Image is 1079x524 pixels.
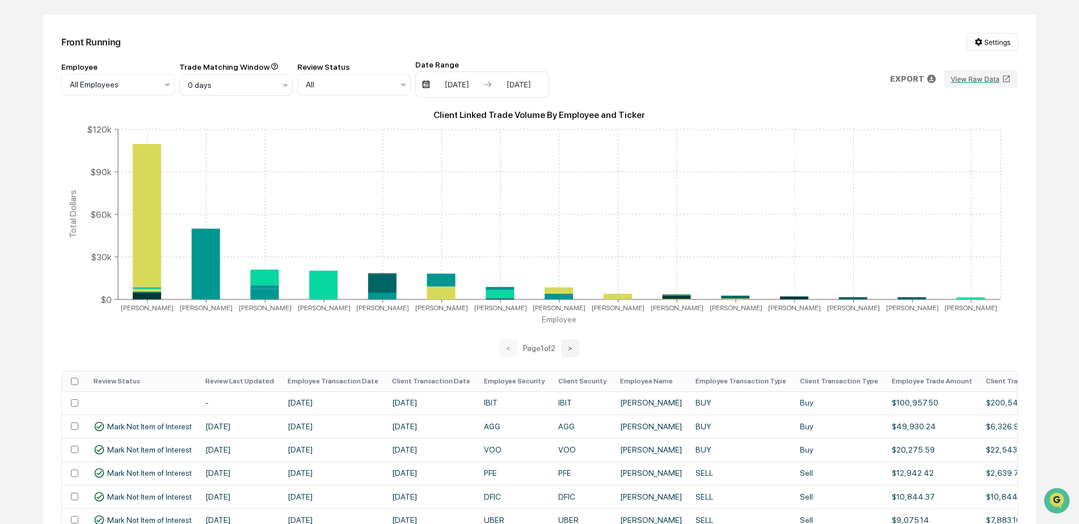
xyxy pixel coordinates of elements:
[551,438,613,461] td: VOO
[11,174,29,192] img: Jack Rasmussen
[415,60,549,69] div: Date Range
[159,154,182,163] span: [DATE]
[979,415,1061,438] td: $6,326.94
[51,98,156,107] div: We're available if you need us!
[689,438,793,461] td: BUY
[153,154,157,163] span: •
[385,371,477,391] th: Client Transaction Date
[7,249,76,269] a: 🔎Data Lookup
[768,304,821,312] tspan: [PERSON_NAME]
[944,70,1018,88] button: View Raw Data
[91,251,112,262] tspan: $30k
[24,87,44,107] img: 8933085812038_c878075ebb4cc5468115_72.jpg
[35,154,150,163] span: [PERSON_NAME].[PERSON_NAME]
[29,52,187,64] input: Clear
[415,304,468,312] tspan: [PERSON_NAME]
[433,109,645,120] text: Client Linked Trade Volume By Employee and Ticker
[613,415,689,438] td: [PERSON_NAME]
[1043,487,1073,517] iframe: Open customer support
[113,281,137,290] span: Pylon
[199,485,281,508] td: [DATE]
[613,462,689,485] td: [PERSON_NAME]
[592,304,644,312] tspan: [PERSON_NAME]
[385,485,477,508] td: [DATE]
[979,462,1061,485] td: $2,639.76
[651,304,703,312] tspan: [PERSON_NAME]
[561,339,579,357] button: >
[613,485,689,508] td: [PERSON_NAME]
[551,415,613,438] td: AGG
[613,371,689,391] th: Employee Name
[107,468,192,477] span: Mark Not Item of Interest
[793,415,885,438] td: Buy
[689,371,793,391] th: Employee Transaction Type
[356,304,409,312] tspan: [PERSON_NAME]
[180,304,233,312] tspan: [PERSON_NAME]
[23,185,32,195] img: 1746055101610-c473b297-6a78-478c-a979-82029cc54cd1
[551,485,613,508] td: DFIC
[827,304,880,312] tspan: [PERSON_NAME]
[61,62,175,71] div: Employee
[100,185,124,194] span: [DATE]
[90,209,112,219] tspan: $60k
[885,391,979,415] td: $100,957.50
[551,391,613,415] td: IBIT
[885,415,979,438] td: $49,930.24
[281,462,385,485] td: [DATE]
[239,304,292,312] tspan: [PERSON_NAME]
[94,232,141,243] span: Attestations
[23,253,71,265] span: Data Lookup
[477,438,551,461] td: VOO
[523,344,555,353] span: Page 1 of 2
[281,371,385,391] th: Employee Transaction Date
[793,485,885,508] td: Sell
[11,233,20,242] div: 🖐️
[385,391,477,415] td: [DATE]
[385,462,477,485] td: [DATE]
[793,462,885,485] td: Sell
[199,371,281,391] th: Review Last Updated
[199,438,281,461] td: [DATE]
[422,80,431,89] img: calendar
[885,485,979,508] td: $10,844.37
[11,143,29,162] img: Steve.Lennart
[613,391,689,415] td: [PERSON_NAME]
[477,371,551,391] th: Employee Security
[689,415,793,438] td: BUY
[121,304,174,312] tspan: [PERSON_NAME]
[281,391,385,415] td: [DATE]
[94,185,98,194] span: •
[100,294,112,305] tspan: $0
[199,462,281,485] td: [DATE]
[179,62,293,72] div: Trade Matching Window
[979,371,1061,391] th: Client Trade Amount
[35,185,92,194] span: [PERSON_NAME]
[886,304,939,312] tspan: [PERSON_NAME]
[61,36,121,48] div: Front Running
[477,462,551,485] td: PFE
[281,438,385,461] td: [DATE]
[689,462,793,485] td: SELL
[385,415,477,438] td: [DATE]
[281,415,385,438] td: [DATE]
[890,74,924,83] p: EXPORT
[107,492,192,501] span: Mark Not Item of Interest
[979,438,1061,461] td: $22,543.58
[499,339,517,357] button: <
[979,391,1061,415] td: $200,544.45
[298,304,351,312] tspan: [PERSON_NAME]
[11,126,76,135] div: Past conversations
[11,255,20,264] div: 🔎
[495,80,543,89] div: [DATE]
[297,62,411,71] div: Review Status
[68,190,78,238] tspan: Total Dollars
[483,80,492,89] img: arrow right
[551,462,613,485] td: PFE
[7,227,78,248] a: 🖐️Preclearance
[23,232,73,243] span: Preclearance
[474,304,527,312] tspan: [PERSON_NAME]
[477,485,551,508] td: DFIC
[87,371,199,391] th: Review Status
